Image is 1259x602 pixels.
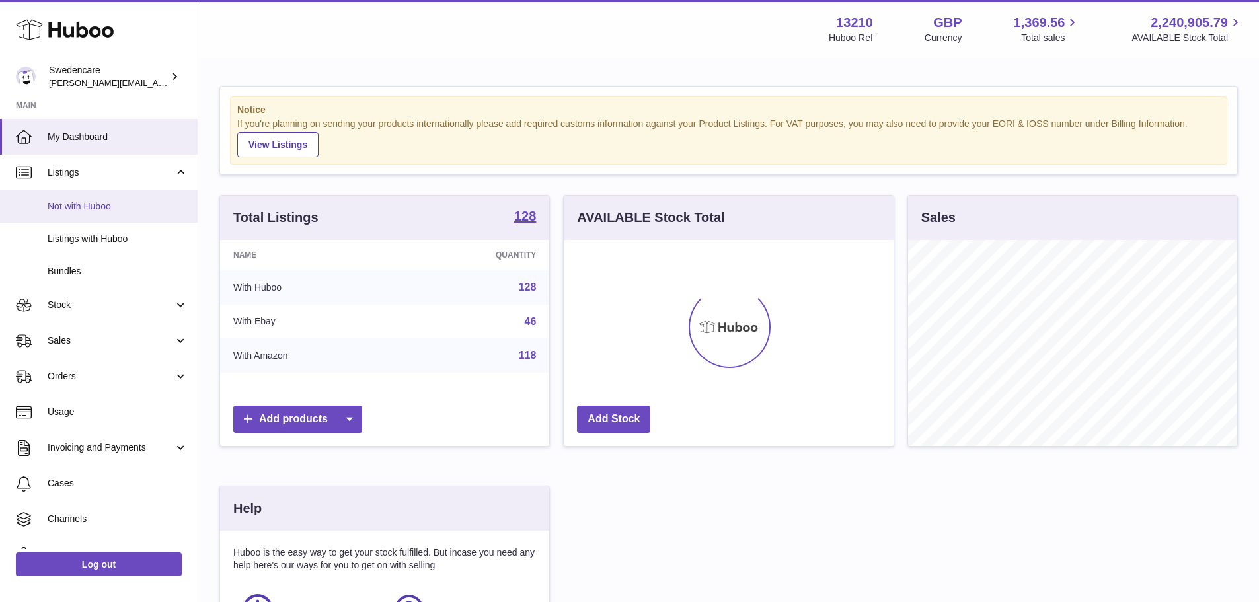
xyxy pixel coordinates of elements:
span: Cases [48,477,188,490]
td: With Ebay [220,305,401,339]
strong: Notice [237,104,1220,116]
th: Quantity [401,240,550,270]
span: Bundles [48,265,188,278]
a: 118 [519,350,537,361]
span: Settings [48,548,188,561]
span: Listings [48,167,174,179]
div: Swedencare [49,64,168,89]
span: 1,369.56 [1014,14,1065,32]
h3: Help [233,500,262,517]
a: Add Stock [577,406,650,433]
span: Not with Huboo [48,200,188,213]
strong: GBP [933,14,962,32]
span: Channels [48,513,188,525]
p: Huboo is the easy way to get your stock fulfilled. But incase you need any help here's our ways f... [233,546,536,572]
span: 2,240,905.79 [1151,14,1228,32]
span: My Dashboard [48,131,188,143]
a: Add products [233,406,362,433]
td: With Amazon [220,338,401,373]
span: Invoicing and Payments [48,441,174,454]
strong: 13210 [836,14,873,32]
span: Usage [48,406,188,418]
h3: Sales [921,209,956,227]
h3: AVAILABLE Stock Total [577,209,724,227]
span: Sales [48,334,174,347]
strong: 128 [514,209,536,223]
div: Currency [925,32,962,44]
span: AVAILABLE Stock Total [1131,32,1243,44]
td: With Huboo [220,270,401,305]
h3: Total Listings [233,209,319,227]
a: 1,369.56 Total sales [1014,14,1081,44]
span: Listings with Huboo [48,233,188,245]
img: rebecca.fall@swedencare.co.uk [16,67,36,87]
span: [PERSON_NAME][EMAIL_ADDRESS][DOMAIN_NAME] [49,77,265,88]
a: 128 [519,282,537,293]
th: Name [220,240,401,270]
span: Orders [48,370,174,383]
a: Log out [16,552,182,576]
div: If you're planning on sending your products internationally please add required customs informati... [237,118,1220,157]
a: View Listings [237,132,319,157]
a: 2,240,905.79 AVAILABLE Stock Total [1131,14,1243,44]
span: Total sales [1021,32,1080,44]
span: Stock [48,299,174,311]
a: 128 [514,209,536,225]
a: 46 [525,316,537,327]
div: Huboo Ref [829,32,873,44]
